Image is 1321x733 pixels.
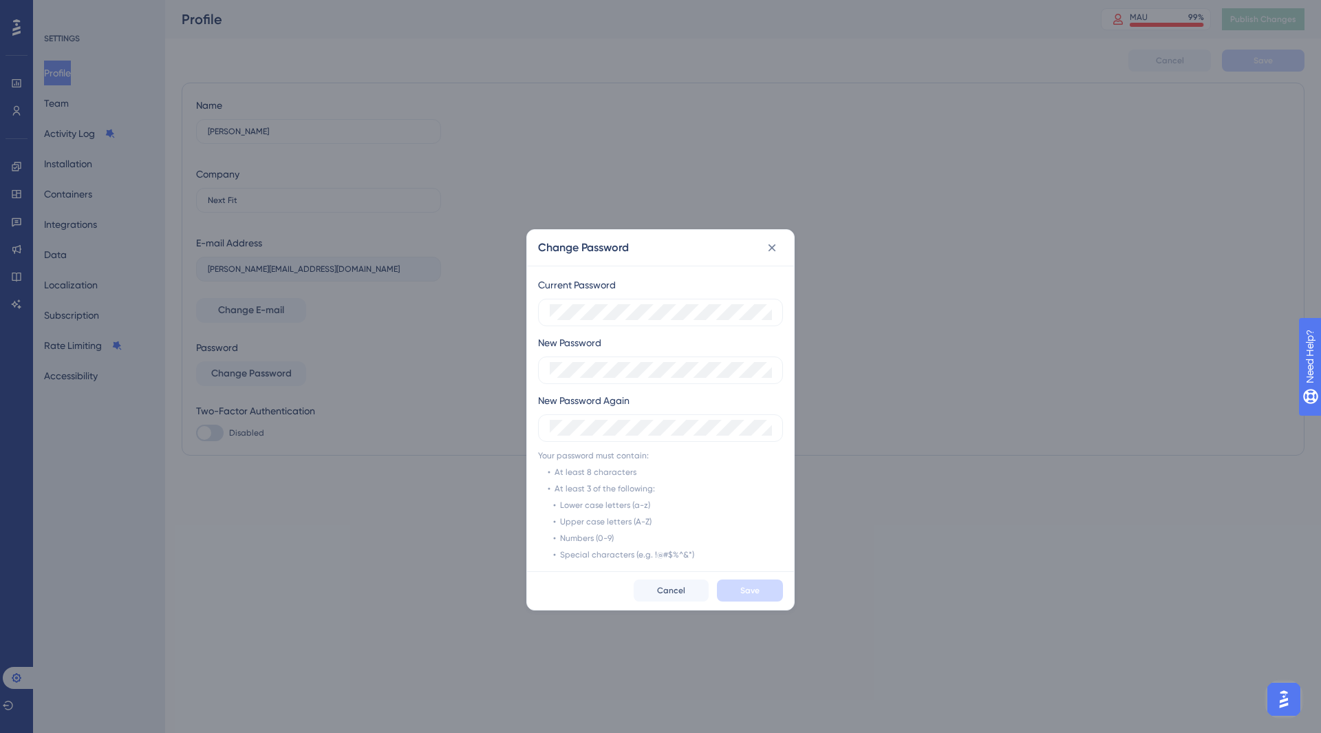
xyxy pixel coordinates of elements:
div: Your password must contain: [538,450,649,461]
span: Cancel [657,585,685,596]
div: Lower case letters (a-z) [560,500,650,511]
span: Need Help? [32,3,86,20]
div: Current Password [538,277,616,293]
div: Upper case letters (A-Z) [560,516,652,527]
div: New Password Again [538,392,630,409]
div: At least 3 of the following: [555,483,655,494]
span: Save [740,585,760,596]
div: At least 8 characters [555,467,636,478]
div: Special characters (e.g. !@#$%^&*) [560,549,694,560]
div: New Password [538,334,601,351]
h2: Change Password [538,240,629,256]
iframe: UserGuiding AI Assistant Launcher [1263,679,1304,720]
div: Numbers (0-9) [560,533,614,544]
